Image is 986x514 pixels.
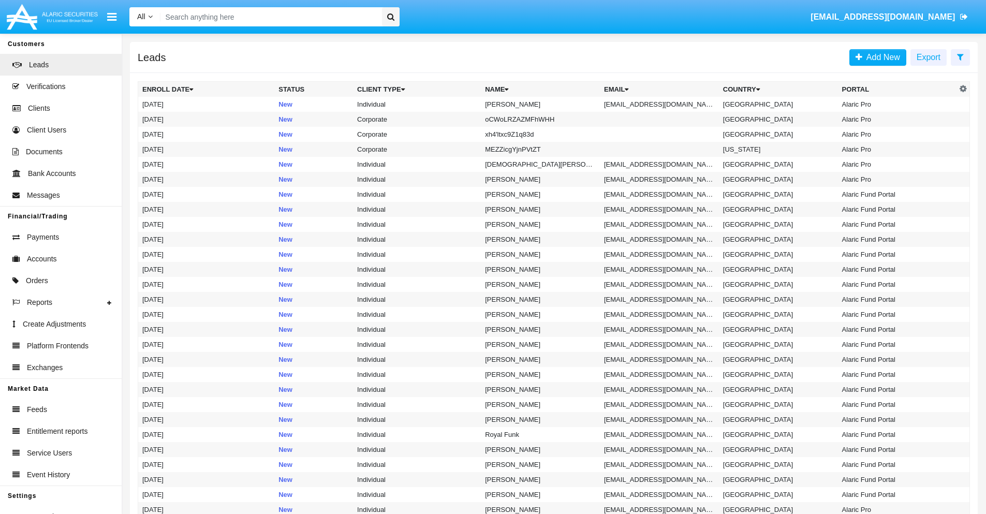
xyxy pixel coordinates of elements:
a: Add New [849,49,906,66]
td: New [274,367,353,382]
td: New [274,457,353,472]
td: Alaric Pro [838,97,957,112]
td: [DATE] [138,457,275,472]
td: Alaric Fund Portal [838,442,957,457]
td: New [274,247,353,262]
td: [EMAIL_ADDRESS][DOMAIN_NAME] [600,202,719,217]
td: [GEOGRAPHIC_DATA] [719,157,838,172]
th: Enroll Date [138,82,275,97]
td: [GEOGRAPHIC_DATA] [719,112,838,127]
td: [DATE] [138,97,275,112]
td: Alaric Fund Portal [838,277,957,292]
td: [DATE] [138,217,275,232]
th: Portal [838,82,957,97]
td: New [274,172,353,187]
td: Individual [353,307,481,322]
td: New [274,412,353,427]
th: Name [481,82,600,97]
span: Verifications [26,81,65,92]
td: [DATE] [138,277,275,292]
td: Individual [353,157,481,172]
span: Service Users [27,448,72,459]
td: New [274,352,353,367]
td: [EMAIL_ADDRESS][DOMAIN_NAME] [600,427,719,442]
td: [PERSON_NAME] [481,307,600,322]
td: [PERSON_NAME] [481,292,600,307]
td: [GEOGRAPHIC_DATA] [719,277,838,292]
td: [EMAIL_ADDRESS][DOMAIN_NAME] [600,337,719,352]
td: [EMAIL_ADDRESS][DOMAIN_NAME] [600,382,719,397]
td: Alaric Fund Portal [838,307,957,322]
td: [DATE] [138,142,275,157]
td: Alaric Fund Portal [838,352,957,367]
img: Logo image [5,2,99,32]
td: [PERSON_NAME] [481,322,600,337]
td: Alaric Fund Portal [838,412,957,427]
span: Clients [28,103,50,114]
h5: Leads [138,53,166,62]
td: [EMAIL_ADDRESS][DOMAIN_NAME] [600,172,719,187]
span: Bank Accounts [28,168,76,179]
td: [EMAIL_ADDRESS][DOMAIN_NAME] [600,367,719,382]
td: Alaric Fund Portal [838,217,957,232]
td: [US_STATE] [719,142,838,157]
span: Add New [862,53,900,62]
span: Event History [27,469,70,480]
td: New [274,382,353,397]
td: [EMAIL_ADDRESS][DOMAIN_NAME] [600,412,719,427]
td: [GEOGRAPHIC_DATA] [719,232,838,247]
td: [EMAIL_ADDRESS][DOMAIN_NAME] [600,262,719,277]
td: Individual [353,457,481,472]
td: New [274,337,353,352]
span: Feeds [27,404,47,415]
td: [DATE] [138,472,275,487]
td: [DATE] [138,292,275,307]
td: [EMAIL_ADDRESS][DOMAIN_NAME] [600,247,719,262]
td: [PERSON_NAME] [481,487,600,502]
td: Royal Funk [481,427,600,442]
span: [EMAIL_ADDRESS][DOMAIN_NAME] [811,12,955,21]
a: [EMAIL_ADDRESS][DOMAIN_NAME] [806,3,973,32]
td: New [274,142,353,157]
td: Alaric Fund Portal [838,292,957,307]
td: [DATE] [138,367,275,382]
td: New [274,157,353,172]
span: Reports [27,297,52,308]
td: Alaric Fund Portal [838,367,957,382]
td: Individual [353,367,481,382]
td: [PERSON_NAME] [481,247,600,262]
td: [PERSON_NAME] [481,217,600,232]
td: [EMAIL_ADDRESS][DOMAIN_NAME] [600,232,719,247]
input: Search [160,7,378,26]
td: [EMAIL_ADDRESS][DOMAIN_NAME] [600,457,719,472]
button: Export [910,49,947,66]
td: [PERSON_NAME] [481,337,600,352]
td: [DATE] [138,202,275,217]
td: Individual [353,442,481,457]
td: Individual [353,472,481,487]
td: [PERSON_NAME] [481,172,600,187]
td: [DATE] [138,427,275,442]
td: Alaric Pro [838,142,957,157]
td: [DATE] [138,397,275,412]
td: [DEMOGRAPHIC_DATA][PERSON_NAME] [481,157,600,172]
td: Individual [353,277,481,292]
td: [GEOGRAPHIC_DATA] [719,487,838,502]
td: New [274,442,353,457]
td: [PERSON_NAME] [481,187,600,202]
td: [EMAIL_ADDRESS][DOMAIN_NAME] [600,217,719,232]
td: [EMAIL_ADDRESS][DOMAIN_NAME] [600,157,719,172]
td: [PERSON_NAME] [481,277,600,292]
td: [GEOGRAPHIC_DATA] [719,442,838,457]
td: New [274,262,353,277]
td: [GEOGRAPHIC_DATA] [719,262,838,277]
td: [DATE] [138,112,275,127]
td: [GEOGRAPHIC_DATA] [719,352,838,367]
td: [PERSON_NAME] [481,352,600,367]
td: Individual [353,397,481,412]
td: Individual [353,412,481,427]
td: [GEOGRAPHIC_DATA] [719,202,838,217]
td: [DATE] [138,172,275,187]
td: Corporate [353,142,481,157]
td: New [274,427,353,442]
